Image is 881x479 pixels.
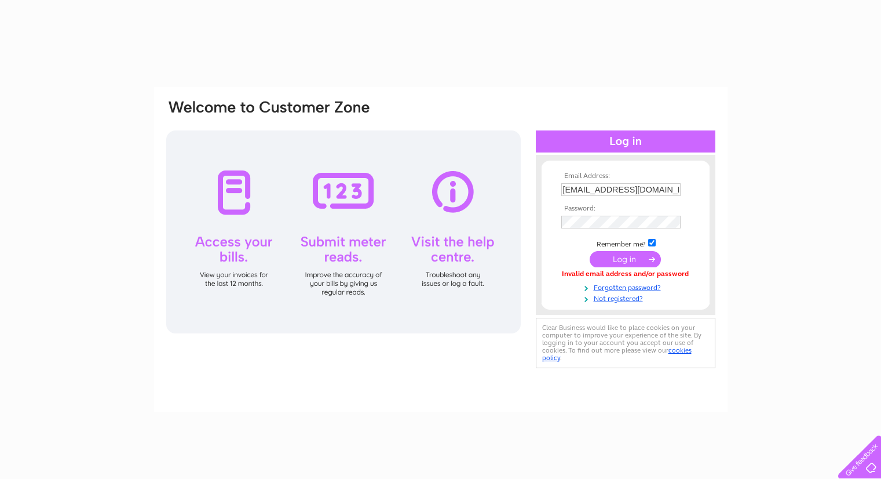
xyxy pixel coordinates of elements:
[536,318,715,368] div: Clear Business would like to place cookies on your computer to improve your experience of the sit...
[561,292,693,303] a: Not registered?
[558,237,693,249] td: Remember me?
[558,205,693,213] th: Password:
[561,281,693,292] a: Forgotten password?
[590,251,661,267] input: Submit
[561,270,690,278] div: Invalid email address and/or password
[542,346,692,362] a: cookies policy
[558,172,693,180] th: Email Address:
